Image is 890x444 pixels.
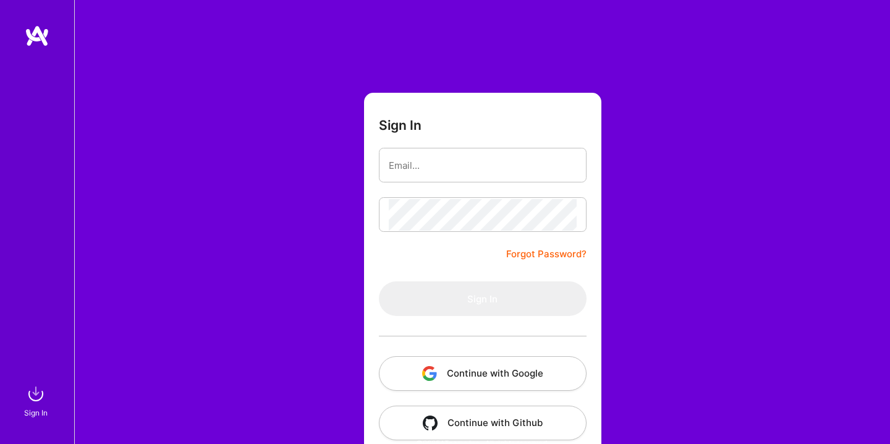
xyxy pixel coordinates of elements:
div: Sign In [24,406,48,419]
a: sign inSign In [26,382,48,419]
img: icon [422,366,437,381]
button: Sign In [379,281,587,316]
h3: Sign In [379,117,422,133]
button: Continue with Github [379,406,587,440]
a: Forgot Password? [506,247,587,262]
img: icon [423,416,438,430]
img: logo [25,25,49,47]
button: Continue with Google [379,356,587,391]
input: Email... [389,150,577,181]
img: sign in [23,382,48,406]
